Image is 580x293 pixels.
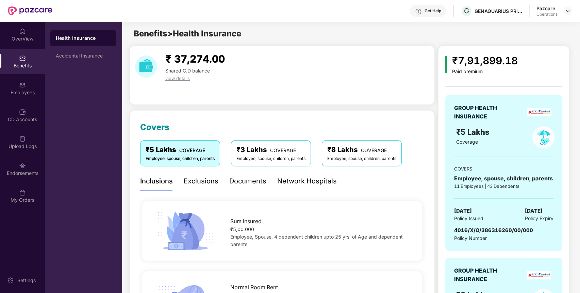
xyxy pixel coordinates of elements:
img: New Pazcare Logo [8,6,52,15]
span: Policy Number [454,235,487,241]
span: Employee, Spouse, 4 dependent children upto 25 yrs. of Age and dependent parents [230,234,403,247]
div: ₹3 Lakhs [236,145,305,155]
div: Health Insurance [56,35,111,42]
span: Shared C.D balance [165,68,210,74]
img: svg+xml;base64,PHN2ZyBpZD0iTXlfT3JkZXJzIiBkYXRhLW5hbWU9Ik15IE9yZGVycyIgeG1sbnM9Imh0dHA6Ly93d3cudz... [19,189,26,196]
div: Accidental Insurance [56,53,111,59]
span: ₹ 37,274.00 [165,53,225,65]
div: Employee, spouse, children, parents [327,156,396,162]
div: Exclusions [184,176,218,186]
div: COVERS [454,165,553,172]
img: svg+xml;base64,PHN2ZyBpZD0iVXBsb2FkX0xvZ3MiIGRhdGEtbmFtZT0iVXBsb2FkIExvZ3MiIHhtbG5zPSJodHRwOi8vd3... [19,135,26,142]
div: Pazcare [536,5,558,12]
span: COVERAGE [179,147,205,153]
img: icon [155,210,216,252]
div: Documents [229,176,266,186]
div: Operations [536,12,558,17]
span: Policy Issued [454,215,483,222]
div: Employee, spouse, children, parents [146,156,215,162]
span: Covers [140,122,169,132]
div: Employee, spouse, children, parents [236,156,305,162]
span: G [464,7,469,15]
div: GROUP HEALTH INSURANCE [454,266,514,283]
div: Employee, spouse, children, parents [454,174,553,183]
span: Normal Room Rent [230,283,278,292]
div: Network Hospitals [277,176,337,186]
span: Policy Expiry [525,215,553,222]
div: ₹5,00,000 [230,226,410,233]
img: policyIcon [532,126,554,148]
div: ₹5 Lakhs [146,145,215,155]
img: svg+xml;base64,PHN2ZyBpZD0iRW5kb3JzZW1lbnRzIiB4bWxucz0iaHR0cDovL3d3dy53My5vcmcvMjAwMC9zdmciIHdpZH... [19,162,26,169]
span: COVERAGE [270,147,296,153]
div: ₹8 Lakhs [327,145,396,155]
span: COVERAGE [361,147,387,153]
div: Settings [15,277,38,284]
span: view details [165,76,190,81]
div: Paid premium [452,69,518,75]
img: insurerLogo [527,271,551,279]
img: svg+xml;base64,PHN2ZyBpZD0iRHJvcGRvd24tMzJ4MzIiIHhtbG5zPSJodHRwOi8vd3d3LnczLm9yZy8yMDAwL3N2ZyIgd2... [565,8,570,14]
span: [DATE] [454,207,472,215]
span: Coverage [456,139,478,145]
span: [DATE] [525,207,543,215]
div: 11 Employees | 43 Dependents [454,183,553,190]
div: GENAQUARIUS PRIVATE LIMITED [475,8,522,14]
img: svg+xml;base64,PHN2ZyBpZD0iQmVuZWZpdHMiIHhtbG5zPSJodHRwOi8vd3d3LnczLm9yZy8yMDAwL3N2ZyIgd2lkdGg9Ij... [19,55,26,62]
img: svg+xml;base64,PHN2ZyBpZD0iSG9tZSIgeG1sbnM9Imh0dHA6Ly93d3cudzMub3JnLzIwMDAvc3ZnIiB3aWR0aD0iMjAiIG... [19,28,26,35]
div: ₹7,91,899.18 [452,53,518,69]
img: insurerLogo [527,108,551,116]
img: download [135,55,157,78]
span: Sum Insured [230,217,262,226]
span: 4016/X/O/386316260/00/000 [454,227,533,233]
div: Get Help [425,8,441,14]
img: svg+xml;base64,PHN2ZyBpZD0iU2V0dGluZy0yMHgyMCIgeG1sbnM9Imh0dHA6Ly93d3cudzMub3JnLzIwMDAvc3ZnIiB3aW... [7,277,14,284]
img: icon [445,56,447,73]
div: GROUP HEALTH INSURANCE [454,104,514,121]
img: svg+xml;base64,PHN2ZyBpZD0iQ0RfQWNjb3VudHMiIGRhdGEtbmFtZT0iQ0QgQWNjb3VudHMiIHhtbG5zPSJodHRwOi8vd3... [19,109,26,115]
span: ₹5 Lakhs [456,128,492,136]
img: svg+xml;base64,PHN2ZyBpZD0iSGVscC0zMngzMiIgeG1sbnM9Imh0dHA6Ly93d3cudzMub3JnLzIwMDAvc3ZnIiB3aWR0aD... [415,8,422,15]
img: svg+xml;base64,PHN2ZyBpZD0iRW1wbG95ZWVzIiB4bWxucz0iaHR0cDovL3d3dy53My5vcmcvMjAwMC9zdmciIHdpZHRoPS... [19,82,26,88]
div: Inclusions [140,176,173,186]
span: Benefits > Health Insurance [134,29,241,38]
